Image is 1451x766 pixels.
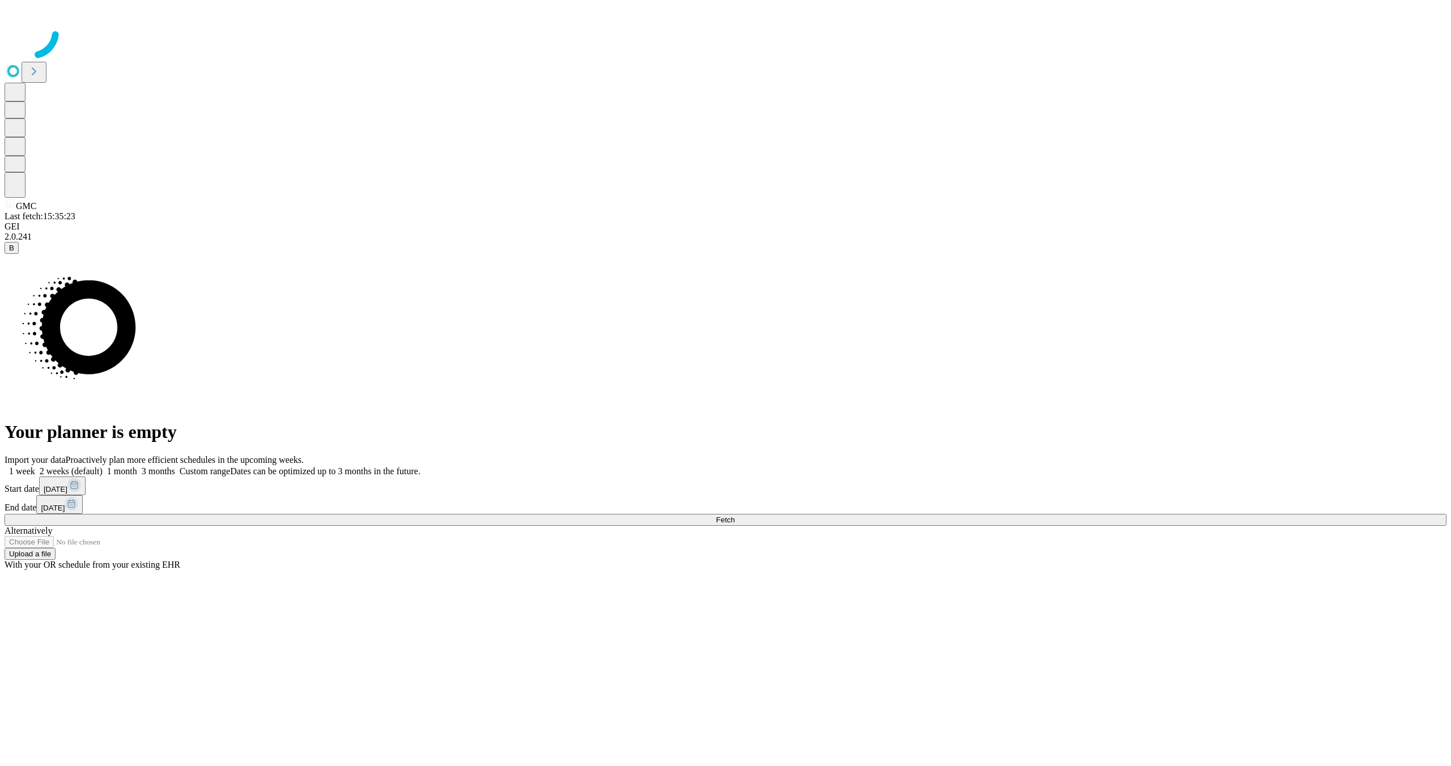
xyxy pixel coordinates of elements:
[716,516,735,524] span: Fetch
[230,466,420,476] span: Dates can be optimized up to 3 months in the future.
[9,244,14,252] span: B
[66,455,304,465] span: Proactively plan more efficient schedules in the upcoming weeks.
[5,232,1446,242] div: 2.0.241
[5,222,1446,232] div: GEI
[5,514,1446,526] button: Fetch
[16,201,36,211] span: GMC
[5,560,180,569] span: With your OR schedule from your existing EHR
[39,476,86,495] button: [DATE]
[107,466,137,476] span: 1 month
[5,211,75,221] span: Last fetch: 15:35:23
[5,455,66,465] span: Import your data
[5,495,1446,514] div: End date
[9,466,35,476] span: 1 week
[5,476,1446,495] div: Start date
[5,242,19,254] button: B
[5,422,1446,442] h1: Your planner is empty
[40,466,103,476] span: 2 weeks (default)
[5,548,56,560] button: Upload a file
[142,466,175,476] span: 3 months
[41,504,65,512] span: [DATE]
[36,495,83,514] button: [DATE]
[5,526,52,535] span: Alternatively
[44,485,67,493] span: [DATE]
[180,466,230,476] span: Custom range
